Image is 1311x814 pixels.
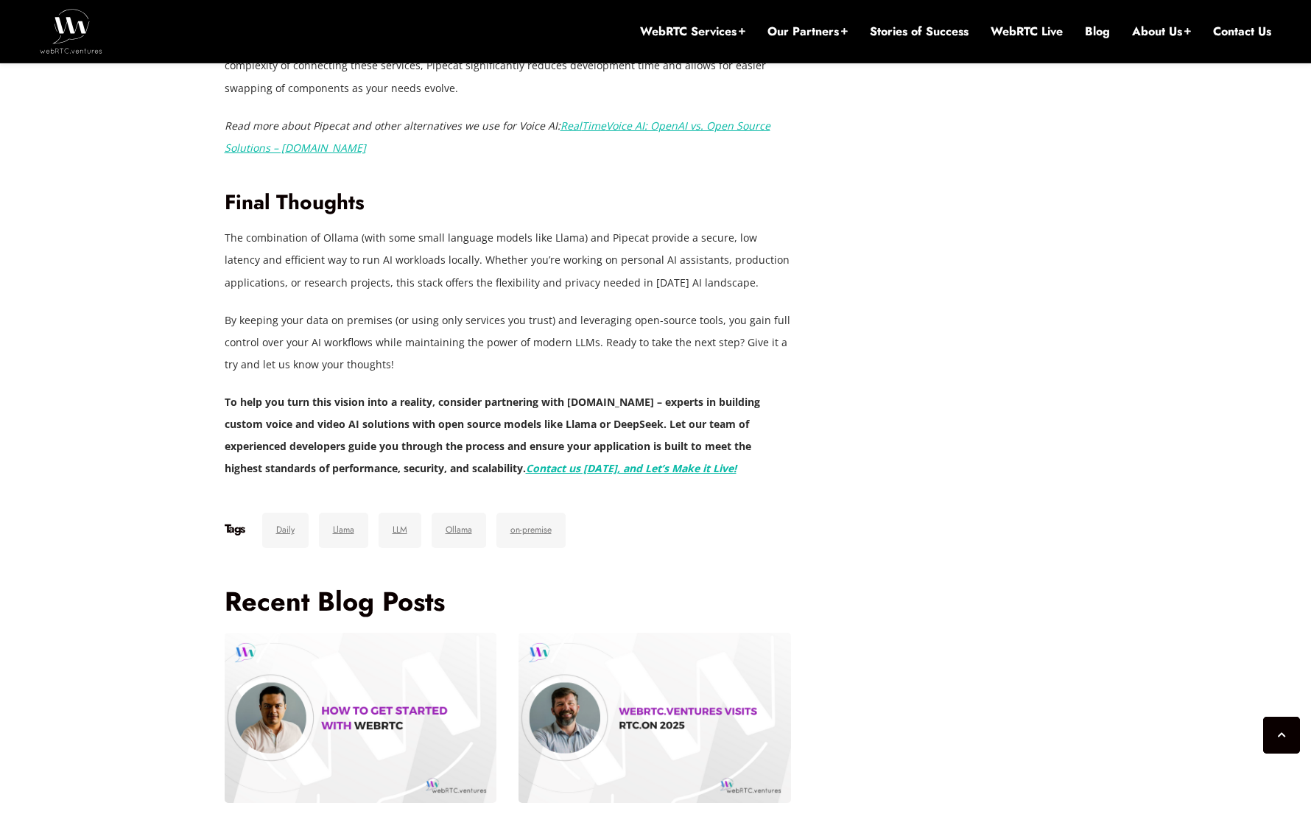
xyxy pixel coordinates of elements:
[582,119,606,133] a: Time
[225,119,770,155] em: Read more about Pipecat and other alternatives we use for Voice AI:
[1213,24,1271,40] a: Contact Us
[767,24,848,40] a: Our Partners
[225,227,792,293] p: The combination of Ollama (with some small language models like Llama) and Pipecat provide a secu...
[1132,24,1191,40] a: About Us
[560,119,582,133] a: Real
[319,513,368,548] a: Llama
[526,461,737,475] a: Contact us [DATE], and Let’s Make it Live!
[496,513,566,548] a: on-premise
[225,309,792,376] p: By keeping your data on premises (or using only services you trust) and leveraging open-source to...
[870,24,969,40] a: Stories of Success
[225,190,792,216] h2: Final Thoughts
[1085,24,1110,40] a: Blog
[432,513,486,548] a: Ollama
[379,513,421,548] a: LLM
[640,24,745,40] a: WebRTC Services
[225,585,792,617] h3: Recent Blog Posts
[40,9,102,53] img: WebRTC.ventures
[991,24,1063,40] a: WebRTC Live
[225,395,760,475] strong: To help you turn this vision into a reality, consider partnering with [DOMAIN_NAME] – experts in ...
[262,513,309,548] a: Daily
[225,119,770,155] a: Voice AI: OpenAI vs. Open Source Solutions – [DOMAIN_NAME]
[225,522,245,536] h6: Tags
